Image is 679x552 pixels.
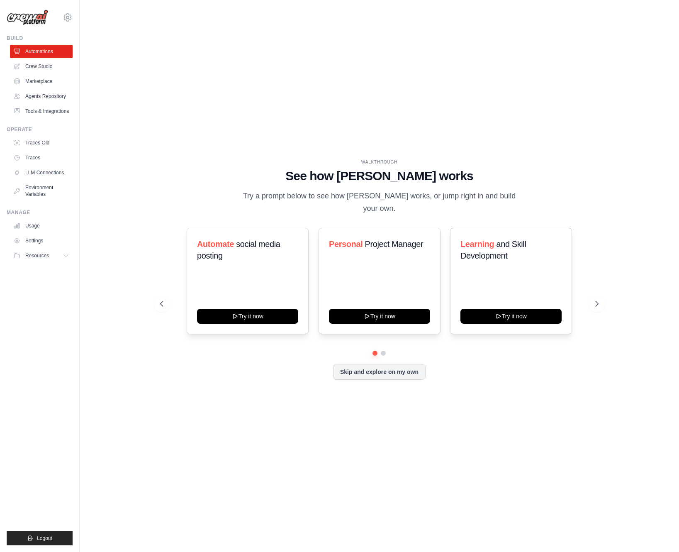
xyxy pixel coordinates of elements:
[10,75,73,88] a: Marketplace
[160,169,599,183] h1: See how [PERSON_NAME] works
[10,45,73,58] a: Automations
[7,35,73,42] div: Build
[7,10,48,25] img: Logo
[10,166,73,179] a: LLM Connections
[197,239,280,260] span: social media posting
[10,60,73,73] a: Crew Studio
[10,136,73,149] a: Traces Old
[10,219,73,232] a: Usage
[638,512,679,552] iframe: Chat Widget
[240,190,518,215] p: Try a prompt below to see how [PERSON_NAME] works, or jump right in and build your own.
[10,234,73,247] a: Settings
[197,239,234,249] span: Automate
[37,535,52,542] span: Logout
[329,309,430,324] button: Try it now
[365,239,423,249] span: Project Manager
[7,126,73,133] div: Operate
[10,90,73,103] a: Agents Repository
[10,151,73,164] a: Traces
[329,239,363,249] span: Personal
[160,159,599,165] div: WALKTHROUGH
[7,531,73,545] button: Logout
[10,181,73,201] a: Environment Variables
[25,252,49,259] span: Resources
[7,209,73,216] div: Manage
[197,309,298,324] button: Try it now
[460,239,526,260] span: and Skill Development
[460,239,494,249] span: Learning
[10,105,73,118] a: Tools & Integrations
[10,249,73,262] button: Resources
[333,364,426,380] button: Skip and explore on my own
[460,309,562,324] button: Try it now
